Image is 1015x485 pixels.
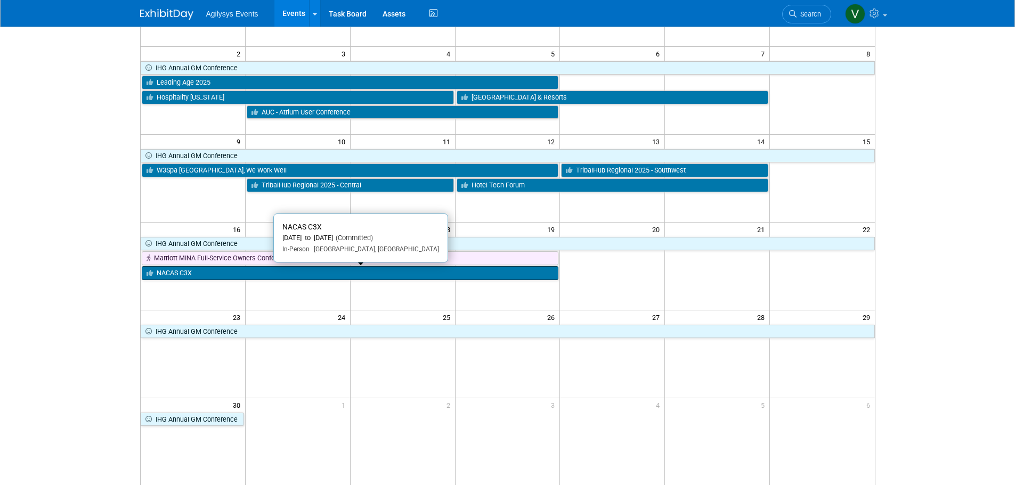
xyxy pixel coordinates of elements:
[550,47,559,60] span: 5
[232,223,245,236] span: 16
[651,310,664,324] span: 27
[651,223,664,236] span: 20
[340,47,350,60] span: 3
[797,10,821,18] span: Search
[546,310,559,324] span: 26
[247,105,559,119] a: AUC - Atrium User Conference
[236,135,245,148] span: 9
[865,47,875,60] span: 8
[546,223,559,236] span: 19
[550,398,559,412] span: 3
[760,47,769,60] span: 7
[756,223,769,236] span: 21
[457,178,769,192] a: Hotel Tech Forum
[142,251,559,265] a: Marriott MINA Full-Service Owners Conference
[337,135,350,148] span: 10
[236,47,245,60] span: 2
[862,223,875,236] span: 22
[232,398,245,412] span: 30
[141,61,875,75] a: IHG Annual GM Conference
[141,149,875,163] a: IHG Annual GM Conference
[206,10,258,18] span: Agilysys Events
[142,91,454,104] a: Hospitality [US_STATE]
[442,310,455,324] span: 25
[140,9,193,20] img: ExhibitDay
[282,245,310,253] span: In-Person
[756,310,769,324] span: 28
[142,163,559,177] a: W3Spa [GEOGRAPHIC_DATA], We Work Well
[546,135,559,148] span: 12
[310,245,439,253] span: [GEOGRAPHIC_DATA], [GEOGRAPHIC_DATA]
[756,135,769,148] span: 14
[862,310,875,324] span: 29
[141,237,875,251] a: IHG Annual GM Conference
[247,178,454,192] a: TribalHub Regional 2025 - Central
[232,310,245,324] span: 23
[782,5,831,23] a: Search
[337,310,350,324] span: 24
[865,398,875,412] span: 6
[282,223,322,231] span: NACAS C3X
[845,4,865,24] img: Vaitiare Munoz
[457,91,769,104] a: [GEOGRAPHIC_DATA] & Resorts
[862,135,875,148] span: 15
[142,76,559,89] a: Leading Age 2025
[655,398,664,412] span: 4
[141,325,875,339] a: IHG Annual GM Conference
[282,234,439,243] div: [DATE] to [DATE]
[442,135,455,148] span: 11
[655,47,664,60] span: 6
[760,398,769,412] span: 5
[445,398,455,412] span: 2
[333,234,373,242] span: (Committed)
[445,47,455,60] span: 4
[340,398,350,412] span: 1
[561,163,768,177] a: TribalHub Regional 2025 - Southwest
[142,266,559,280] a: NACAS C3X
[651,135,664,148] span: 13
[141,413,244,426] a: IHG Annual GM Conference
